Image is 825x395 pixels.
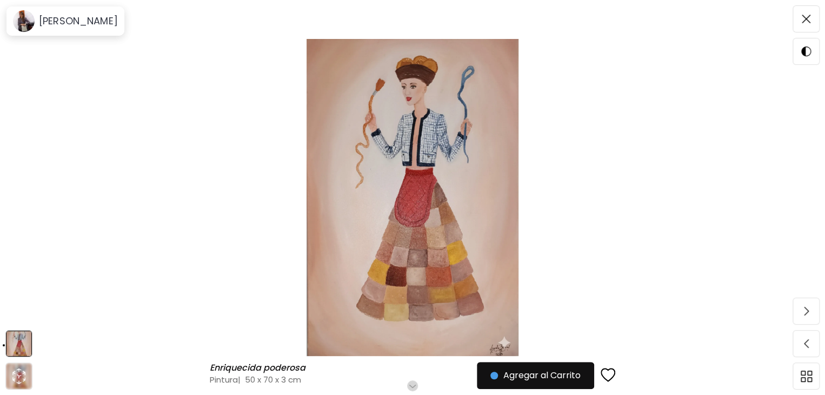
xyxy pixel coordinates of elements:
[39,15,118,28] h6: [PERSON_NAME]
[490,369,581,382] span: Agregar al Carrito
[10,367,28,385] div: animation
[210,374,512,385] h4: Pintura | 50 x 70 x 3 cm
[477,362,594,389] button: Agregar al Carrito
[594,361,622,390] button: favorites
[210,363,308,373] h6: Enriquecida poderosa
